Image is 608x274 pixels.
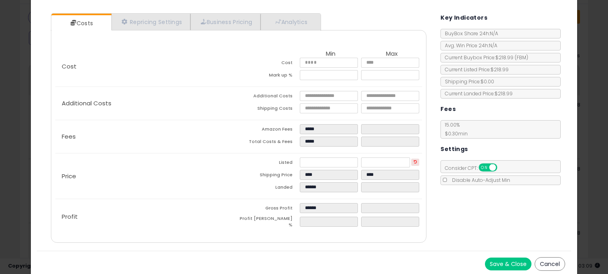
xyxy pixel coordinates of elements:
[55,133,239,140] p: Fees
[441,66,509,73] span: Current Listed Price: $218.99
[441,42,497,49] span: Avg. Win Price 24h: N/A
[239,182,300,195] td: Landed
[440,144,468,154] h5: Settings
[239,103,300,116] td: Shipping Costs
[441,130,468,137] span: $0.30 min
[440,13,487,23] h5: Key Indicators
[239,170,300,182] td: Shipping Price
[441,121,468,137] span: 15.00 %
[535,257,565,271] button: Cancel
[51,15,111,31] a: Costs
[441,30,498,37] span: BuyBox Share 24h: N/A
[515,54,528,61] span: ( FBM )
[300,50,361,58] th: Min
[441,54,528,61] span: Current Buybox Price:
[495,54,528,61] span: $218.99
[441,165,508,171] span: Consider CPT:
[55,214,239,220] p: Profit
[111,14,191,30] a: Repricing Settings
[55,173,239,179] p: Price
[55,100,239,107] p: Additional Costs
[239,216,300,230] td: Profit [PERSON_NAME] %
[239,70,300,83] td: Mark up %
[448,177,510,183] span: Disable Auto-Adjust Min
[239,91,300,103] td: Additional Costs
[261,14,320,30] a: Analytics
[239,124,300,137] td: Amazon Fees
[440,104,456,114] h5: Fees
[479,164,489,171] span: ON
[239,58,300,70] td: Cost
[239,203,300,216] td: Gross Profit
[239,137,300,149] td: Total Costs & Fees
[441,90,513,97] span: Current Landed Price: $218.99
[361,50,422,58] th: Max
[496,164,509,171] span: OFF
[485,258,531,270] button: Save & Close
[190,14,261,30] a: Business Pricing
[441,78,494,85] span: Shipping Price: $0.00
[239,157,300,170] td: Listed
[55,63,239,70] p: Cost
